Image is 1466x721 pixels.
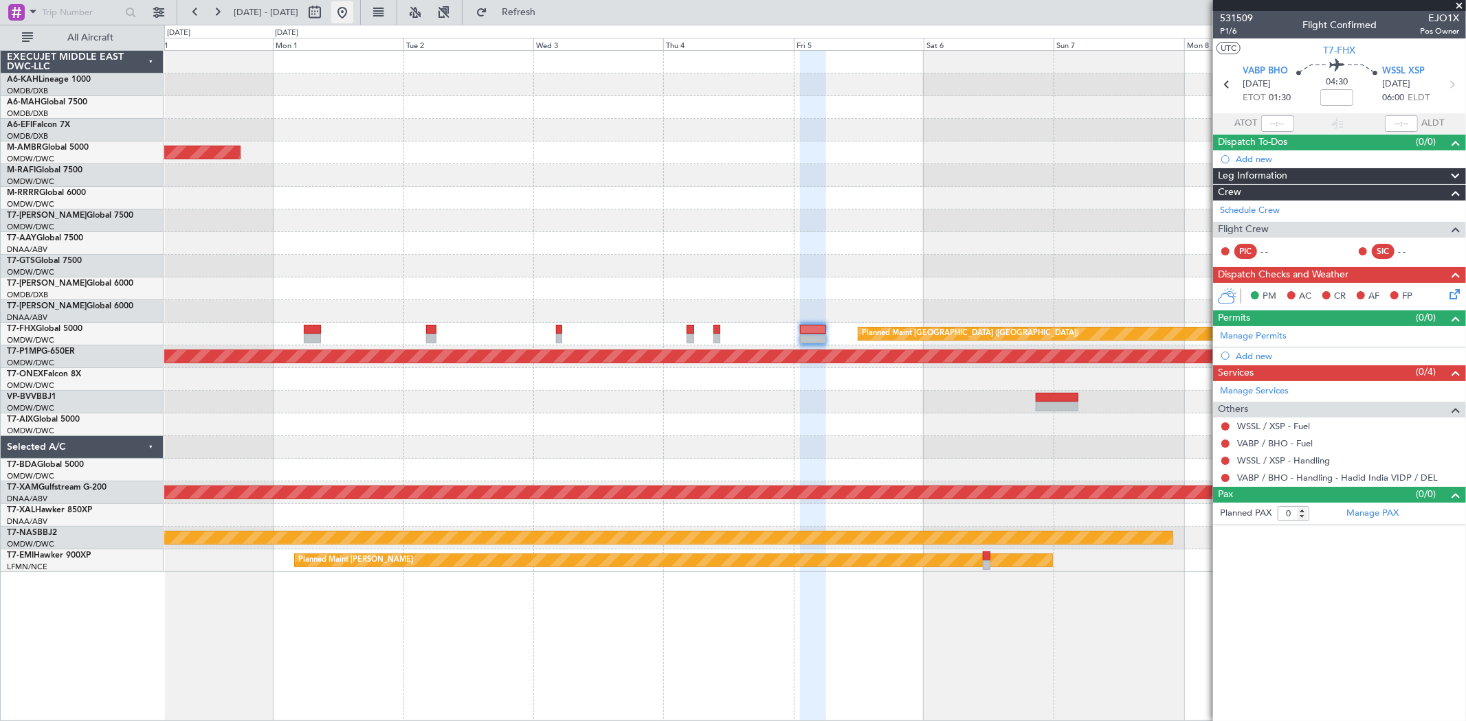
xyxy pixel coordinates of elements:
[7,506,92,514] a: T7-XALHawker 850XP
[1398,245,1429,257] div: - -
[1382,78,1410,91] span: [DATE]
[1299,290,1311,304] span: AC
[7,516,47,527] a: DNAA/ABV
[7,494,47,504] a: DNAA/ABV
[7,199,54,209] a: OMDW/DWC
[7,483,38,492] span: T7-XAM
[7,98,41,106] span: A6-MAH
[1402,290,1412,304] span: FP
[403,38,533,50] div: Tue 2
[1218,185,1241,201] span: Crew
[1235,117,1258,130] span: ATOT
[7,380,54,391] a: OMDW/DWC
[1382,91,1404,105] span: 06:00
[167,27,190,39] div: [DATE]
[1269,91,1291,105] span: 01:30
[1326,76,1348,89] span: 04:30
[7,108,48,119] a: OMDB/DXB
[42,2,121,23] input: Trip Number
[7,86,48,96] a: OMDB/DXB
[7,370,81,378] a: T7-ONEXFalcon 8X
[1334,290,1346,304] span: CR
[469,1,552,23] button: Refresh
[1220,385,1289,398] a: Manage Services
[7,290,48,300] a: OMDB/DXB
[7,189,39,197] span: M-RRRR
[7,144,89,152] a: M-AMBRGlobal 5000
[1218,135,1287,150] span: Dispatch To-Dos
[7,76,38,84] span: A6-KAH
[7,539,54,549] a: OMDW/DWC
[7,347,41,356] span: T7-P1MP
[1218,310,1250,326] span: Permits
[7,267,54,277] a: OMDW/DWC
[7,325,82,333] a: T7-FHXGlobal 5000
[143,38,273,50] div: Sun 31
[7,358,54,368] a: OMDW/DWC
[1220,11,1253,25] span: 531509
[7,415,80,424] a: T7-AIXGlobal 5000
[7,257,35,265] span: T7-GTS
[1218,267,1348,283] span: Dispatch Checks and Weather
[7,154,54,164] a: OMDW/DWC
[7,279,87,288] span: T7-[PERSON_NAME]
[7,279,133,288] a: T7-[PERSON_NAME]Global 6000
[7,562,47,572] a: LFMN/NCE
[1184,38,1314,50] div: Mon 8
[1237,437,1313,449] a: VABP / BHO - Fuel
[1382,65,1425,78] span: WSSL XSP
[7,222,54,232] a: OMDW/DWC
[794,38,924,50] div: Fri 5
[7,98,87,106] a: A6-MAHGlobal 7500
[1218,222,1269,238] span: Flight Crew
[7,257,82,265] a: T7-GTSGlobal 7500
[273,38,403,50] div: Mon 1
[1218,402,1248,417] span: Others
[1372,244,1395,259] div: SIC
[7,506,35,514] span: T7-XAL
[1417,487,1436,501] span: (0/0)
[7,144,42,152] span: M-AMBR
[1237,472,1438,483] a: VABP / BHO - Handling - Hadid India VIDP / DEL
[1417,135,1436,149] span: (0/0)
[7,551,34,560] span: T7-EMI
[1243,65,1289,78] span: VABP BHO
[298,550,413,571] div: Planned Maint [PERSON_NAME]
[1237,420,1310,432] a: WSSL / XSP - Fuel
[1234,244,1257,259] div: PIC
[7,244,47,255] a: DNAA/ABV
[663,38,793,50] div: Thu 4
[1420,25,1459,37] span: Pos Owner
[7,335,54,345] a: OMDW/DWC
[1368,290,1379,304] span: AF
[7,370,43,378] span: T7-ONEX
[1218,487,1233,503] span: Pax
[7,312,47,323] a: DNAA/ABV
[1263,290,1276,304] span: PM
[7,211,133,220] a: T7-[PERSON_NAME]Global 7500
[1324,43,1356,58] span: T7-FHX
[7,121,70,129] a: A6-EFIFalcon 7X
[234,6,298,19] span: [DATE] - [DATE]
[1218,168,1287,184] span: Leg Information
[1220,507,1271,520] label: Planned PAX
[924,38,1054,50] div: Sat 6
[7,325,36,333] span: T7-FHX
[1243,91,1266,105] span: ETOT
[1220,204,1280,218] a: Schedule Crew
[7,551,91,560] a: T7-EMIHawker 900XP
[1054,38,1184,50] div: Sun 7
[7,211,87,220] span: T7-[PERSON_NAME]
[1261,115,1294,132] input: --:--
[7,176,54,187] a: OMDW/DWC
[862,323,1078,344] div: Planned Maint [GEOGRAPHIC_DATA] ([GEOGRAPHIC_DATA])
[1260,245,1291,257] div: - -
[1237,455,1330,466] a: WSSL / XSP - Handling
[1417,310,1436,325] span: (0/0)
[1408,91,1430,105] span: ELDT
[1420,11,1459,25] span: EJO1X
[7,131,48,141] a: OMDB/DXB
[7,483,107,492] a: T7-XAMGulfstream G-200
[1236,350,1459,362] div: Add new
[1302,19,1377,33] div: Flight Confirmed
